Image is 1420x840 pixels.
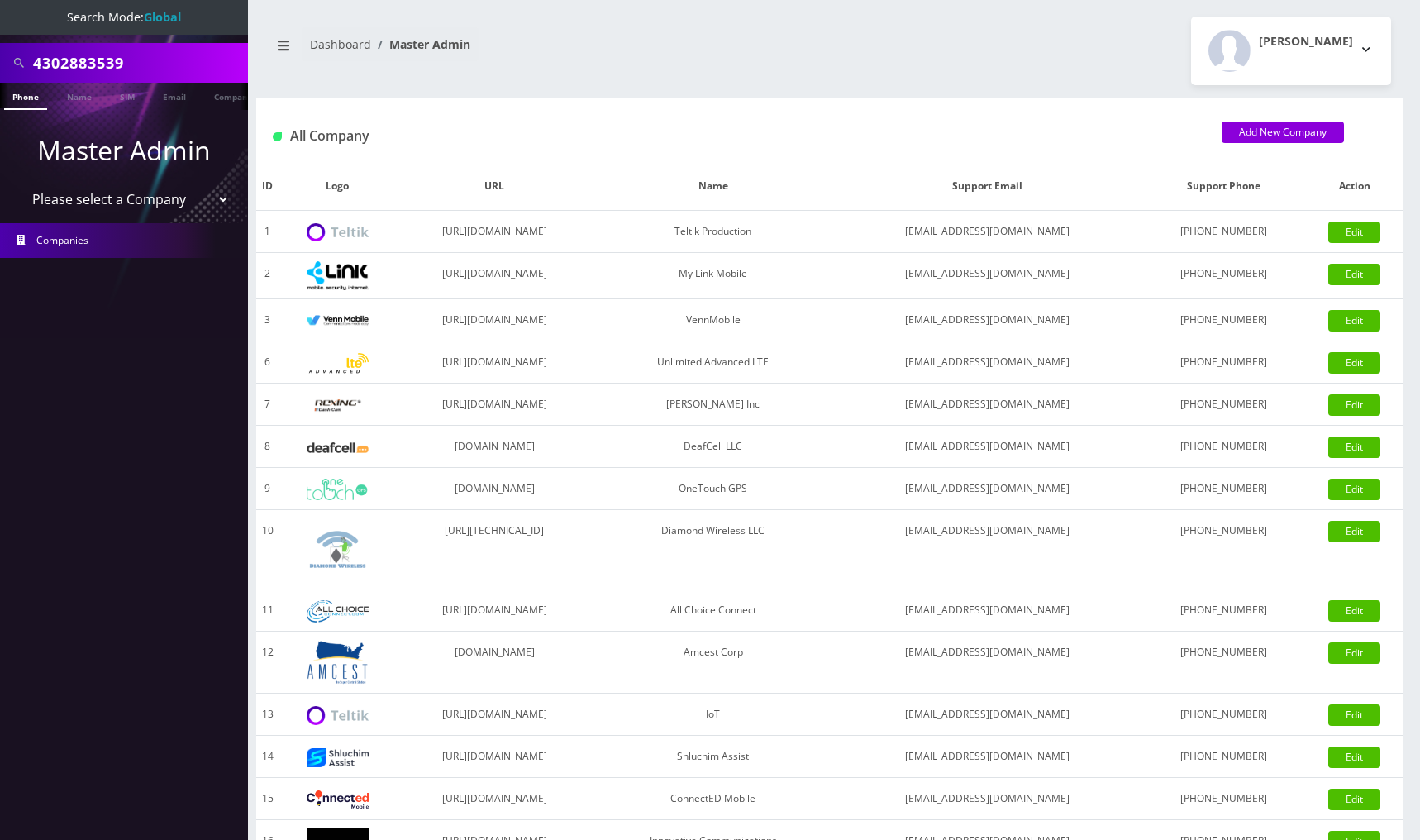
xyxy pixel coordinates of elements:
[256,211,279,253] td: 1
[1328,600,1380,622] a: Edit
[256,736,279,778] td: 14
[833,299,1142,341] td: [EMAIL_ADDRESS][DOMAIN_NAME]
[1259,35,1353,49] h2: [PERSON_NAME]
[256,162,279,211] th: ID
[1328,310,1380,332] a: Edit
[593,211,833,253] td: Teltik Production
[833,468,1142,510] td: [EMAIL_ADDRESS][DOMAIN_NAME]
[307,261,369,290] img: My Link Mobile
[256,426,279,468] td: 8
[833,384,1142,426] td: [EMAIL_ADDRESS][DOMAIN_NAME]
[256,589,279,632] td: 11
[1142,162,1306,211] th: Support Phone
[396,426,593,468] td: [DOMAIN_NAME]
[1142,468,1306,510] td: [PHONE_NUMBER]
[36,233,88,247] span: Companies
[256,341,279,384] td: 6
[1222,122,1344,143] a: Add New Company
[1142,384,1306,426] td: [PHONE_NUMBER]
[307,518,369,580] img: Diamond Wireless LLC
[269,27,817,74] nav: breadcrumb
[396,736,593,778] td: [URL][DOMAIN_NAME]
[593,510,833,589] td: Diamond Wireless LLC
[307,479,369,500] img: OneTouch GPS
[279,162,396,211] th: Logo
[307,398,369,413] img: Rexing Inc
[1305,162,1403,211] th: Action
[256,384,279,426] td: 7
[307,223,369,242] img: Teltik Production
[1142,299,1306,341] td: [PHONE_NUMBER]
[1142,510,1306,589] td: [PHONE_NUMBER]
[593,426,833,468] td: DeafCell LLC
[1328,642,1380,664] a: Edit
[371,36,470,53] li: Master Admin
[833,426,1142,468] td: [EMAIL_ADDRESS][DOMAIN_NAME]
[1328,521,1380,542] a: Edit
[593,778,833,820] td: ConnectED Mobile
[593,253,833,299] td: My Link Mobile
[1142,211,1306,253] td: [PHONE_NUMBER]
[206,83,261,108] a: Company
[593,736,833,778] td: Shluchim Assist
[307,640,369,685] img: Amcest Corp
[307,600,369,623] img: All Choice Connect
[593,341,833,384] td: Unlimited Advanced LTE
[1328,437,1380,458] a: Edit
[4,83,47,110] a: Phone
[307,790,369,809] img: ConnectED Mobile
[1142,632,1306,694] td: [PHONE_NUMBER]
[833,778,1142,820] td: [EMAIL_ADDRESS][DOMAIN_NAME]
[307,706,369,725] img: IoT
[593,384,833,426] td: [PERSON_NAME] Inc
[396,162,593,211] th: URL
[144,9,181,25] strong: Global
[396,341,593,384] td: [URL][DOMAIN_NAME]
[67,9,181,25] span: Search Mode:
[833,162,1142,211] th: Support Email
[396,299,593,341] td: [URL][DOMAIN_NAME]
[1142,589,1306,632] td: [PHONE_NUMBER]
[1328,789,1380,810] a: Edit
[307,353,369,374] img: Unlimited Advanced LTE
[1328,747,1380,768] a: Edit
[833,632,1142,694] td: [EMAIL_ADDRESS][DOMAIN_NAME]
[310,36,371,52] a: Dashboard
[1191,17,1391,85] button: [PERSON_NAME]
[396,253,593,299] td: [URL][DOMAIN_NAME]
[307,442,369,453] img: DeafCell LLC
[112,83,143,108] a: SIM
[833,736,1142,778] td: [EMAIL_ADDRESS][DOMAIN_NAME]
[593,694,833,736] td: IoT
[256,632,279,694] td: 12
[593,468,833,510] td: OneTouch GPS
[256,694,279,736] td: 13
[1142,426,1306,468] td: [PHONE_NUMBER]
[1328,352,1380,374] a: Edit
[1328,222,1380,243] a: Edit
[396,468,593,510] td: [DOMAIN_NAME]
[593,299,833,341] td: VennMobile
[396,694,593,736] td: [URL][DOMAIN_NAME]
[1142,778,1306,820] td: [PHONE_NUMBER]
[1142,736,1306,778] td: [PHONE_NUMBER]
[396,384,593,426] td: [URL][DOMAIN_NAME]
[307,748,369,767] img: Shluchim Assist
[1328,394,1380,416] a: Edit
[256,778,279,820] td: 15
[833,694,1142,736] td: [EMAIL_ADDRESS][DOMAIN_NAME]
[273,128,1197,144] h1: All Company
[155,83,194,108] a: Email
[833,510,1142,589] td: [EMAIL_ADDRESS][DOMAIN_NAME]
[396,510,593,589] td: [URL][TECHNICAL_ID]
[396,589,593,632] td: [URL][DOMAIN_NAME]
[1328,479,1380,500] a: Edit
[833,253,1142,299] td: [EMAIL_ADDRESS][DOMAIN_NAME]
[396,778,593,820] td: [URL][DOMAIN_NAME]
[1328,264,1380,285] a: Edit
[593,162,833,211] th: Name
[256,510,279,589] td: 10
[396,211,593,253] td: [URL][DOMAIN_NAME]
[833,341,1142,384] td: [EMAIL_ADDRESS][DOMAIN_NAME]
[256,299,279,341] td: 3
